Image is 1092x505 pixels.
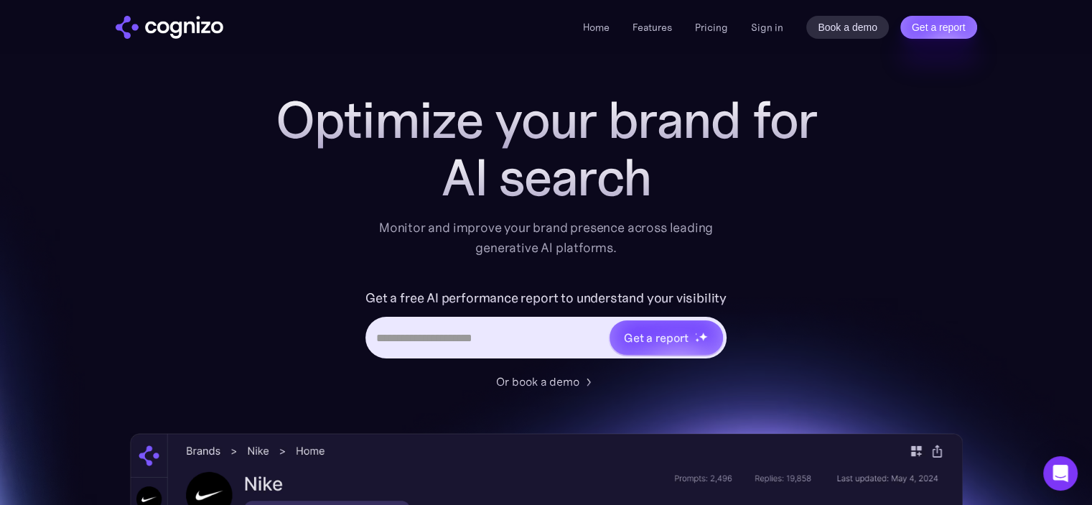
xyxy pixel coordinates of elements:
[116,16,223,39] a: home
[496,373,579,390] div: Or book a demo
[1043,456,1078,491] div: Open Intercom Messenger
[496,373,597,390] a: Or book a demo
[900,16,977,39] a: Get a report
[806,16,889,39] a: Book a demo
[583,21,610,34] a: Home
[370,218,723,258] div: Monitor and improve your brand presence across leading generative AI platforms.
[695,338,700,343] img: star
[365,287,727,310] label: Get a free AI performance report to understand your visibility
[633,21,672,34] a: Features
[695,333,697,335] img: star
[624,329,689,346] div: Get a report
[699,332,708,341] img: star
[695,21,728,34] a: Pricing
[365,287,727,366] form: Hero URL Input Form
[751,19,783,36] a: Sign in
[259,149,834,206] div: AI search
[116,16,223,39] img: cognizo logo
[259,91,834,149] h1: Optimize your brand for
[608,319,724,356] a: Get a reportstarstarstar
